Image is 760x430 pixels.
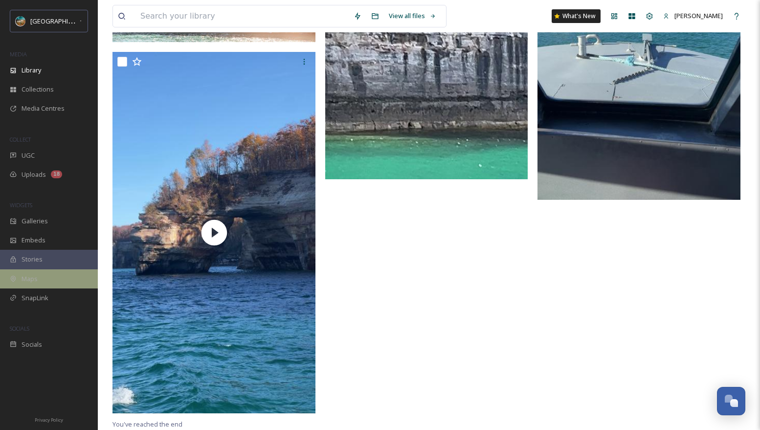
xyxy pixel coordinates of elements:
[10,201,32,209] span: WIDGETS
[717,387,745,415] button: Open Chat
[16,16,25,26] img: Snapsea%20Profile.jpg
[674,11,723,20] span: [PERSON_NAME]
[10,50,27,58] span: MEDIA
[22,151,35,160] span: UGC
[22,104,65,113] span: Media Centres
[22,274,38,284] span: Maps
[35,417,63,423] span: Privacy Policy
[135,5,349,27] input: Search your library
[22,236,45,245] span: Embeds
[112,420,182,429] span: You've reached the end
[10,136,31,143] span: COLLECT
[22,293,48,303] span: SnapLink
[22,170,46,179] span: Uploads
[384,6,441,25] a: View all files
[22,340,42,349] span: Socials
[112,52,315,413] img: thumbnail
[22,216,48,226] span: Galleries
[22,66,41,75] span: Library
[10,325,29,332] span: SOCIALS
[658,6,728,25] a: [PERSON_NAME]
[22,85,54,94] span: Collections
[30,16,126,25] span: [GEOGRAPHIC_DATA][US_STATE]
[35,413,63,425] a: Privacy Policy
[22,255,43,264] span: Stories
[552,9,601,23] a: What's New
[51,170,62,178] div: 18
